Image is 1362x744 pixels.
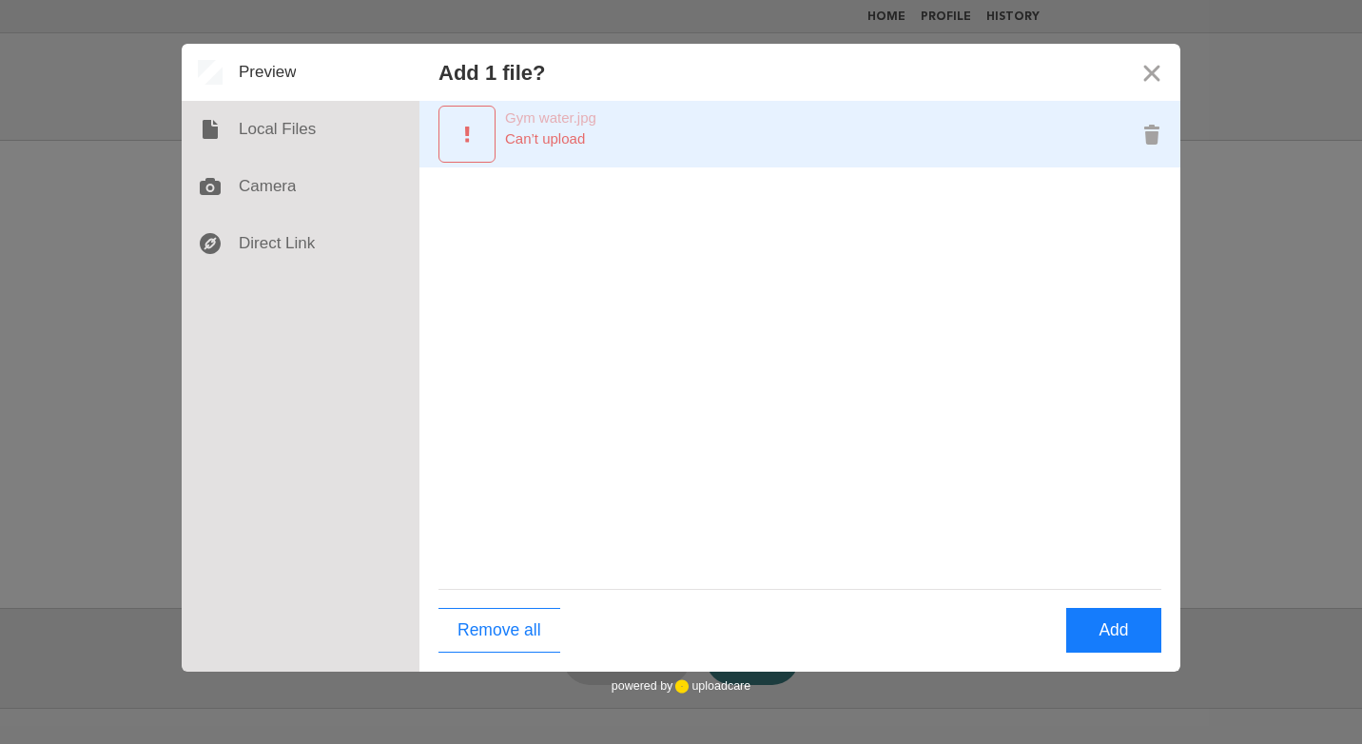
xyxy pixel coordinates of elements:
div: Add 1 file? [438,61,545,85]
button: Close [1123,44,1180,101]
div: Can’t upload [438,129,1104,148]
div: Local Files [182,101,419,158]
button: Remove Gym water.jpg [1123,106,1180,163]
div: Preview [182,44,419,101]
button: Add [1066,608,1161,653]
div: powered by [612,672,750,700]
a: uploadcare [672,679,750,694]
div: Preview Gym water.jpg [438,106,1123,163]
div: Camera [182,158,419,215]
div: Direct Link [182,215,419,272]
button: Remove all [438,608,560,653]
div: Gym water.jpg [505,106,838,129]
